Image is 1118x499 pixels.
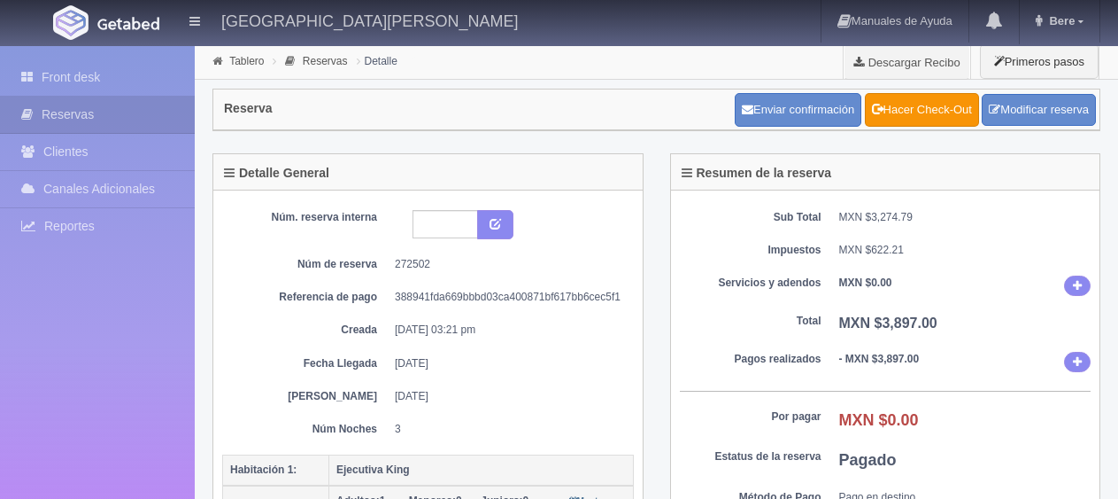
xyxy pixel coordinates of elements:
[395,389,621,404] dd: [DATE]
[735,93,861,127] button: Enviar confirmación
[395,257,621,272] dd: 272502
[1045,14,1075,27] span: Bere
[680,352,821,367] dt: Pagos realizados
[235,210,377,225] dt: Núm. reserva interna
[221,9,518,31] h4: [GEOGRAPHIC_DATA][PERSON_NAME]
[235,389,377,404] dt: [PERSON_NAME]
[395,323,621,338] dd: [DATE] 03:21 pm
[97,17,159,30] img: Getabed
[839,411,919,429] b: MXN $0.00
[395,422,621,437] dd: 3
[680,210,821,225] dt: Sub Total
[844,44,970,80] a: Descargar Recibo
[839,243,1091,258] dd: MXN $622.21
[839,353,920,365] b: - MXN $3,897.00
[680,449,821,464] dt: Estatus de la reserva
[224,102,273,115] h4: Reserva
[329,455,634,486] th: Ejecutiva King
[229,55,264,67] a: Tablero
[224,167,329,180] h4: Detalle General
[980,44,1099,79] button: Primeros pasos
[235,323,377,338] dt: Creada
[680,276,821,291] dt: Servicios y adendos
[839,451,897,469] b: Pagado
[53,5,89,40] img: Getabed
[230,464,297,476] b: Habitación 1:
[235,290,377,305] dt: Referencia de pago
[680,314,821,329] dt: Total
[395,356,621,371] dd: [DATE]
[352,52,402,69] li: Detalle
[303,55,348,67] a: Reservas
[982,94,1096,127] a: Modificar reserva
[235,257,377,272] dt: Núm de reserva
[839,210,1091,225] dd: MXN $3,274.79
[680,243,821,258] dt: Impuestos
[235,356,377,371] dt: Fecha Llegada
[395,290,621,305] dd: 388941fda669bbbd03ca400871bf617bb6cec5f1
[682,167,832,180] h4: Resumen de la reserva
[865,93,979,127] a: Hacer Check-Out
[680,409,821,425] dt: Por pagar
[839,316,937,331] b: MXN $3,897.00
[235,422,377,437] dt: Núm Noches
[839,277,892,289] b: MXN $0.00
